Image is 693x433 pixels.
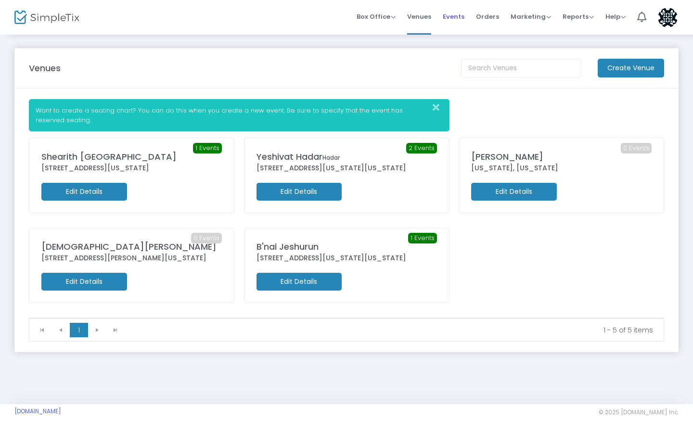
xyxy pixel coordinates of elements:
m-button: Edit Details [41,273,127,291]
m-button: Create Venue [598,59,664,77]
span: © 2025 [DOMAIN_NAME] Inc. [599,408,679,416]
span: Events [443,4,464,29]
div: [STREET_ADDRESS][US_STATE][US_STATE] [257,253,437,263]
m-button: Edit Details [257,183,342,201]
span: 1 Events [193,143,222,153]
span: Hadar [322,153,340,162]
div: [STREET_ADDRESS][US_STATE][US_STATE] [257,163,437,173]
div: Shearith [GEOGRAPHIC_DATA] [41,150,222,163]
kendo-pager-info: 1 - 5 of 5 items [131,325,653,335]
input: Search Venues [461,59,581,77]
span: Marketing [511,12,551,21]
span: 0 Events [621,143,652,153]
span: 1 Events [408,233,437,243]
div: [PERSON_NAME] [471,150,652,163]
span: Reports [563,12,594,21]
span: Page 1 [70,323,88,337]
div: Yeshivat Hadar [257,150,437,163]
m-button: Edit Details [471,183,557,201]
m-button: Edit Details [41,183,127,201]
span: Help [605,12,626,21]
m-panel-title: Venues [29,62,61,75]
div: [US_STATE], [US_STATE] [471,163,652,173]
button: Close [430,100,449,115]
span: 0 Events [191,233,222,243]
a: [DOMAIN_NAME] [14,408,61,415]
m-button: Edit Details [257,273,342,291]
span: 2 Events [406,143,437,153]
div: Want to create a seating chart? You can do this when you create a new event. Be sure to specify t... [29,99,449,131]
span: Venues [407,4,431,29]
span: Box Office [357,12,396,21]
div: [STREET_ADDRESS][PERSON_NAME][US_STATE] [41,253,222,263]
div: B'nai Jeshurun [257,240,437,253]
div: [STREET_ADDRESS][US_STATE] [41,163,222,173]
span: Orders [476,4,499,29]
div: [DEMOGRAPHIC_DATA][PERSON_NAME] [41,240,222,253]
